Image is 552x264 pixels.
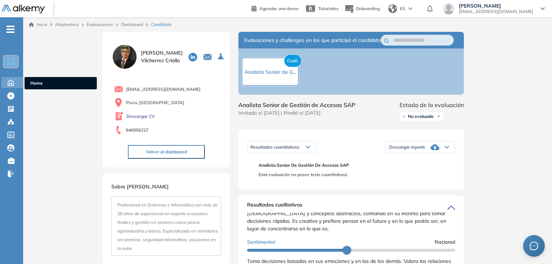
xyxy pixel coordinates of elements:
[408,114,434,119] span: No evaluado
[29,21,47,28] a: Inicio
[126,86,200,93] span: [EMAIL_ADDRESS][DOMAIN_NAME]
[459,3,533,9] span: [PERSON_NAME]
[530,242,538,250] span: message
[141,49,183,64] span: [PERSON_NAME] Vilcherrez Criollo
[128,145,205,159] button: Volver al dashboard
[215,50,228,63] button: Seleccione la evaluación activa
[318,6,338,11] span: Tutoriales
[284,54,302,67] span: Cuali.
[117,202,218,251] span: Profesional en Sistemas e Informática con más de 20 años de experiencia en soporte a usuarios fin...
[111,183,169,190] span: Sobre [PERSON_NAME]
[259,6,298,11] span: Agendar una demo
[244,37,381,44] span: Evaluaciones y challenges en los que participó el candidato
[238,109,355,117] span: Invitado el [DATE] | Rindió el [DATE]
[408,7,413,10] img: arrow
[435,238,455,246] span: Racional
[388,4,397,13] img: world
[55,22,79,27] span: Alkymetrics
[7,29,14,30] i: -
[436,114,441,119] img: Ícono de flecha
[400,101,464,109] span: Estado de la evaluación
[247,238,275,246] span: Sentimental
[344,1,380,17] button: Onboarding
[259,171,449,178] span: Esta evaluación no posee tests cuantitativos.
[245,69,296,75] span: Analista Senior de G...
[126,99,184,106] span: Piura, [GEOGRAPHIC_DATA]
[247,201,302,213] span: Resultados cualitativos
[251,4,298,12] a: Agendar una demo
[126,113,155,120] a: Descargar CV
[111,43,138,70] img: PROFILE_MENU_LOGO_USER
[151,21,172,28] span: Candidato
[1,5,45,14] img: Logo
[250,144,299,150] span: Resultados cuantitativos
[126,127,148,133] span: 946956227
[121,22,143,27] a: Dashboard
[389,144,425,150] span: Descargar reporte
[87,22,113,27] a: Evaluaciones
[459,9,533,14] span: [EMAIL_ADDRESS][DOMAIN_NAME]
[259,162,449,169] span: Analista Senior de Gestión de Accesos SAP
[400,5,405,12] span: ES
[356,6,380,11] span: Onboarding
[30,80,91,86] span: Home
[238,101,355,109] span: Analista Senior de Gestión de Accesos SAP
